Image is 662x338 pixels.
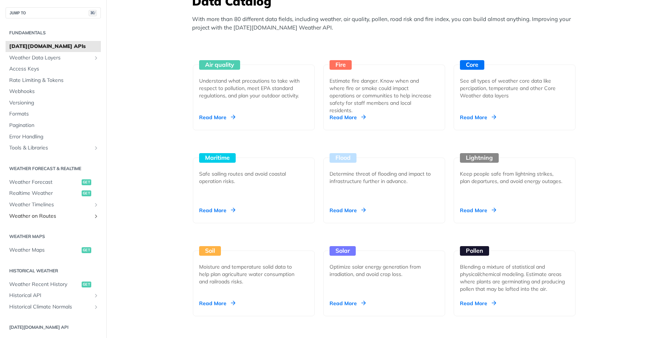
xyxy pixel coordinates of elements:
span: get [82,282,91,287]
div: Blending a mixture of statistical and physical/chemical modeling. Estimate areas where plants are... [460,263,569,293]
a: Formats [6,108,101,120]
a: Weather Mapsget [6,245,101,256]
h2: Weather Forecast & realtime [6,165,101,172]
div: Safe sailing routes and avoid coastal operation risks. [199,170,303,185]
a: Versioning [6,97,101,108]
div: Flood [330,153,356,163]
a: Webhooks [6,86,101,97]
button: JUMP TO⌘/ [6,7,101,18]
a: Pagination [6,120,101,131]
a: Maritime Safe sailing routes and avoid coastal operation risks. Read More [190,130,318,223]
div: Understand what precautions to take with respect to pollution, meet EPA standard regulations, and... [199,77,303,99]
a: Tools & LibrariesShow subpages for Tools & Libraries [6,142,101,154]
a: Soil Moisture and temperature solid data to help plan agriculture water consumption and railroads... [190,223,318,316]
a: Realtime Weatherget [6,188,101,199]
div: Read More [199,114,235,121]
span: Error Handling [9,133,99,141]
div: Soil [199,246,221,256]
a: Flood Determine threat of flooding and impact to infrastructure further in advance. Read More [320,130,448,223]
span: Formats [9,110,99,118]
span: Weather Maps [9,246,80,254]
a: Access Keys [6,63,101,75]
div: See all types of weather core data like percipation, temperature and other Core Weather data layers [460,77,563,99]
span: Pagination [9,122,99,129]
span: Weather Data Layers [9,54,91,62]
a: Solar Optimize solar energy generation from irradiation, and avoid crop loss. Read More [320,223,448,316]
div: Estimate fire danger. Know when and where fire or smoke could impact operations or communities to... [330,77,433,114]
button: Show subpages for Weather Timelines [93,202,99,208]
div: Optimize solar energy generation from irradiation, and avoid crop loss. [330,263,433,278]
a: Weather Data LayersShow subpages for Weather Data Layers [6,52,101,63]
div: Read More [330,207,366,214]
span: get [82,179,91,185]
p: With more than 80 different data fields, including weather, air quality, pollen, road risk and fi... [192,15,580,32]
span: Weather Timelines [9,201,91,208]
div: Read More [330,114,366,121]
span: Access Keys [9,65,99,73]
h2: Weather Maps [6,233,101,240]
div: Fire [330,60,352,70]
span: ⌘/ [89,10,97,16]
button: Show subpages for Tools & Libraries [93,145,99,151]
span: get [82,190,91,196]
span: Historical Climate Normals [9,303,91,311]
span: Rate Limiting & Tokens [9,77,99,84]
div: Read More [460,300,496,307]
a: Historical APIShow subpages for Historical API [6,290,101,301]
span: Versioning [9,99,99,107]
a: Weather TimelinesShow subpages for Weather Timelines [6,199,101,210]
div: Read More [330,300,366,307]
div: Core [460,60,484,70]
h2: Historical Weather [6,268,101,274]
a: Error Handling [6,131,101,142]
span: Webhooks [9,88,99,95]
a: Weather Recent Historyget [6,279,101,290]
div: Moisture and temperature solid data to help plan agriculture water consumption and railroads risks. [199,263,303,285]
span: get [82,247,91,253]
span: Weather on Routes [9,213,91,220]
span: Historical API [9,292,91,299]
a: Fire Estimate fire danger. Know when and where fire or smoke could impact operations or communiti... [320,37,448,130]
button: Show subpages for Weather on Routes [93,213,99,219]
h2: Fundamentals [6,30,101,36]
div: Keep people safe from lightning strikes, plan departures, and avoid energy outages. [460,170,563,185]
div: Determine threat of flooding and impact to infrastructure further in advance. [330,170,433,185]
div: Read More [460,114,496,121]
h2: [DATE][DOMAIN_NAME] API [6,324,101,331]
a: Core See all types of weather core data like percipation, temperature and other Core Weather data... [451,37,579,130]
div: Read More [199,207,235,214]
span: Realtime Weather [9,190,80,197]
a: Lightning Keep people safe from lightning strikes, plan departures, and avoid energy outages. Rea... [451,130,579,223]
a: Air quality Understand what precautions to take with respect to pollution, meet EPA standard regu... [190,37,318,130]
div: Pollen [460,246,489,256]
div: Air quality [199,60,240,70]
a: Weather Forecastget [6,177,101,188]
span: [DATE][DOMAIN_NAME] APIs [9,43,99,50]
div: Maritime [199,153,236,163]
a: [DATE][DOMAIN_NAME] APIs [6,41,101,52]
span: Weather Recent History [9,281,80,288]
div: Lightning [460,153,499,163]
button: Show subpages for Historical Climate Normals [93,304,99,310]
span: Weather Forecast [9,179,80,186]
button: Show subpages for Historical API [93,293,99,299]
div: Read More [199,300,235,307]
button: Show subpages for Weather Data Layers [93,55,99,61]
a: Pollen Blending a mixture of statistical and physical/chemical modeling. Estimate areas where pla... [451,223,579,316]
div: Solar [330,246,356,256]
div: Read More [460,207,496,214]
a: Weather on RoutesShow subpages for Weather on Routes [6,211,101,222]
a: Historical Climate NormalsShow subpages for Historical Climate Normals [6,301,101,313]
a: Rate Limiting & Tokens [6,75,101,86]
span: Tools & Libraries [9,144,91,152]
